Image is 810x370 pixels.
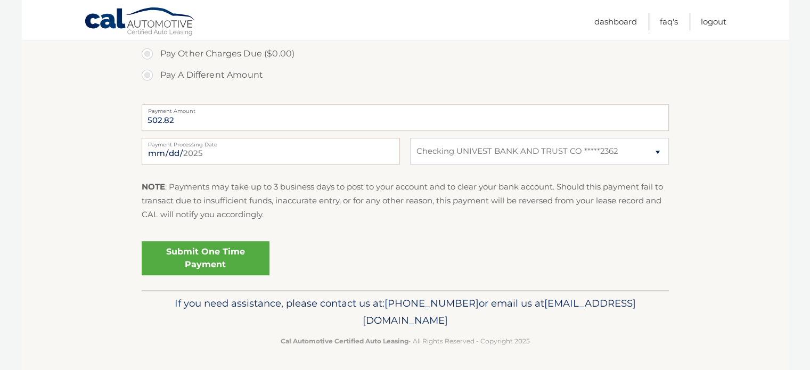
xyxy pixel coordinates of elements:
span: [PHONE_NUMBER] [384,297,479,309]
label: Pay Other Charges Due ($0.00) [142,43,669,64]
strong: NOTE [142,182,165,192]
label: Payment Processing Date [142,138,400,146]
input: Payment Amount [142,104,669,131]
span: [EMAIL_ADDRESS][DOMAIN_NAME] [363,297,636,326]
a: Submit One Time Payment [142,241,269,275]
a: Logout [701,13,726,30]
a: FAQ's [660,13,678,30]
p: - All Rights Reserved - Copyright 2025 [149,335,662,347]
p: If you need assistance, please contact us at: or email us at [149,295,662,329]
input: Payment Date [142,138,400,165]
strong: Cal Automotive Certified Auto Leasing [281,337,408,345]
a: Cal Automotive [84,7,196,38]
label: Payment Amount [142,104,669,113]
p: : Payments may take up to 3 business days to post to your account and to clear your bank account.... [142,180,669,222]
a: Dashboard [594,13,637,30]
label: Pay A Different Amount [142,64,669,86]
